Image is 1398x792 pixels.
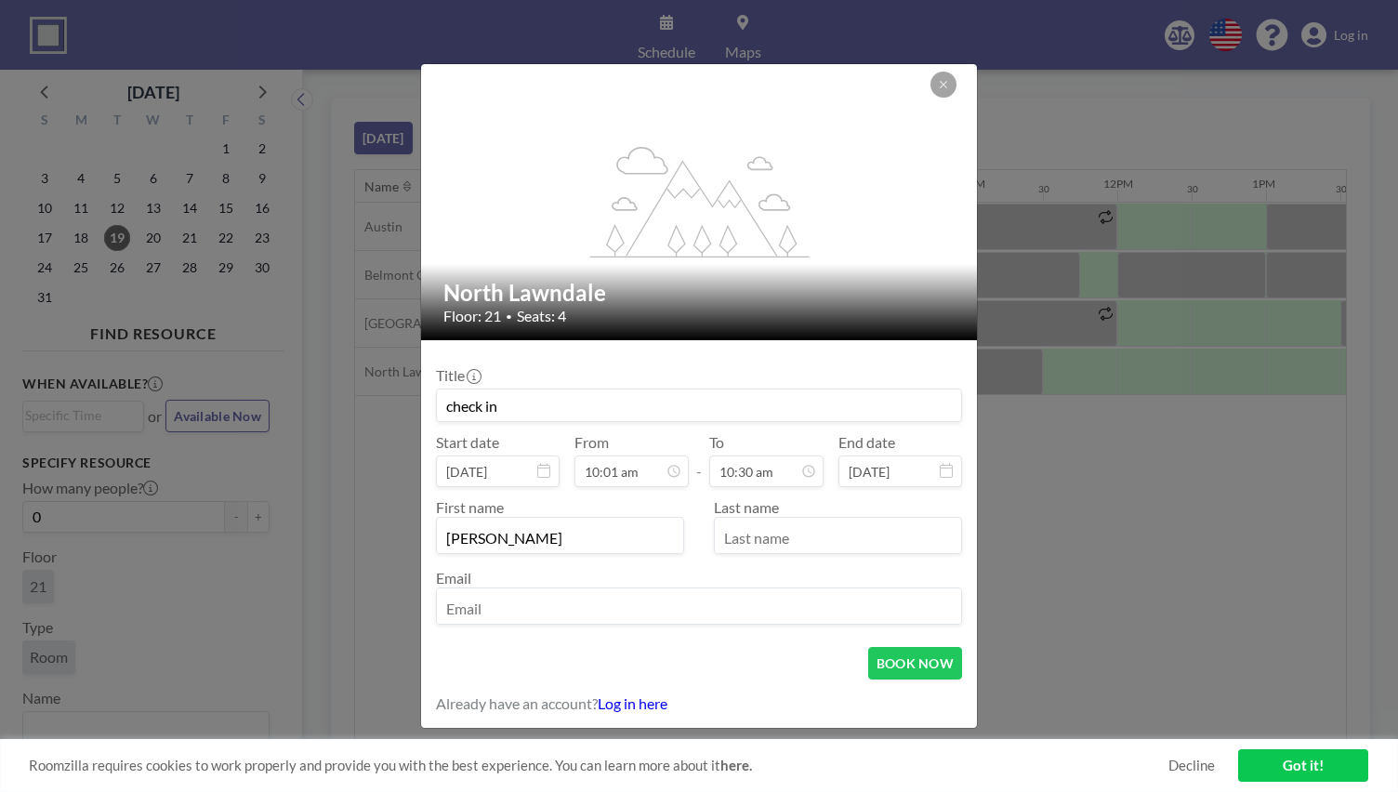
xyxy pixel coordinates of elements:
label: From [574,433,609,452]
span: Roomzilla requires cookies to work properly and provide you with the best experience. You can lea... [29,757,1168,774]
input: Guest reservation [437,389,961,421]
label: Title [436,366,480,385]
input: Email [437,592,961,624]
g: flex-grow: 1.2; [590,145,810,257]
label: Last name [714,498,779,516]
a: Decline [1168,757,1215,774]
label: To [709,433,724,452]
input: First name [437,521,683,553]
a: Log in here [598,694,667,712]
label: Start date [436,433,499,452]
span: Seats: 4 [517,307,566,325]
label: First name [436,498,504,516]
input: Last name [715,521,961,553]
a: here. [720,757,752,773]
label: Email [436,569,471,587]
button: BOOK NOW [868,647,962,680]
label: End date [838,433,895,452]
span: Floor: 21 [443,307,501,325]
span: • [506,310,512,323]
h2: North Lawndale [443,279,956,307]
a: Got it! [1238,749,1368,782]
span: - [696,440,702,481]
span: Already have an account? [436,694,598,713]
